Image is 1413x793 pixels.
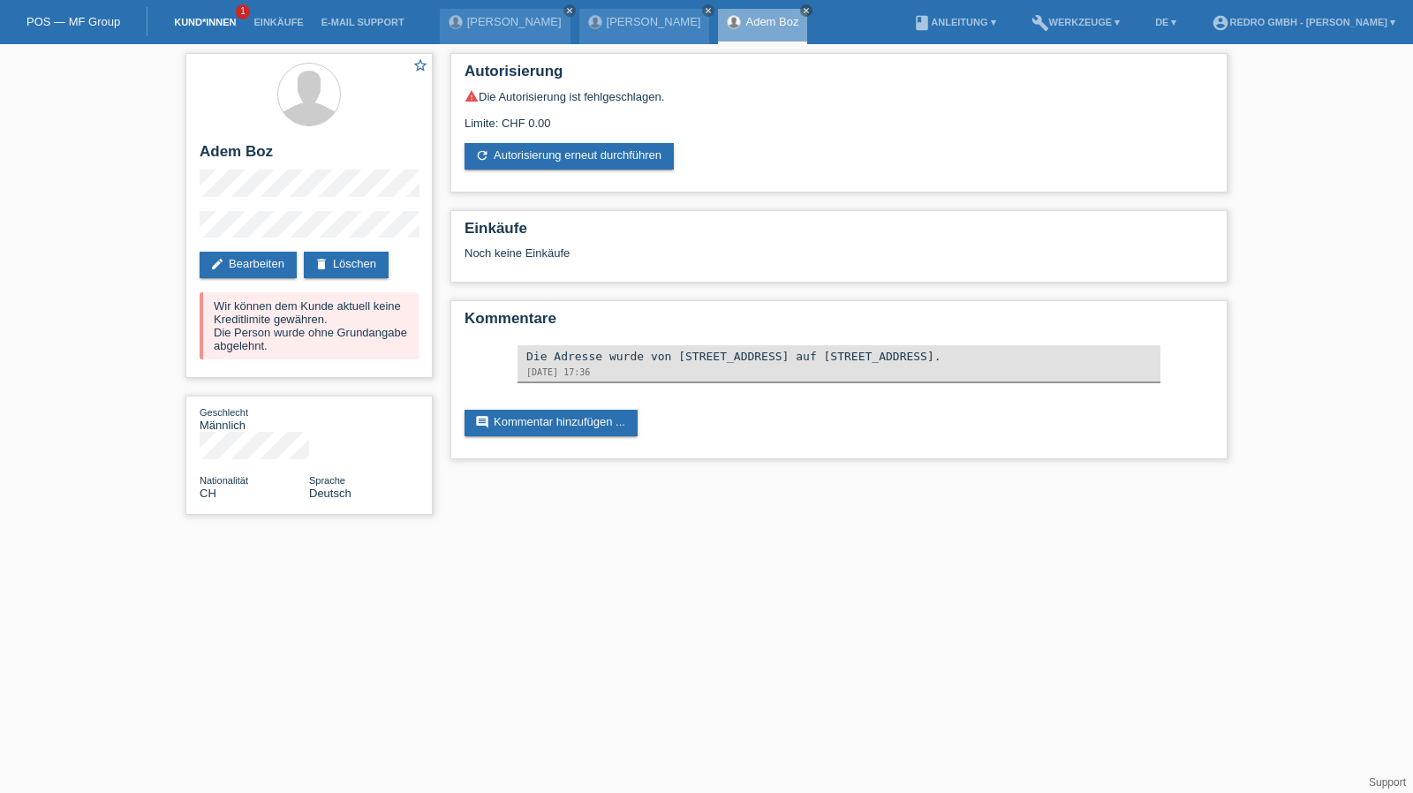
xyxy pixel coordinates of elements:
a: bookAnleitung ▾ [904,17,1004,27]
h2: Kommentare [465,310,1213,336]
a: close [563,4,576,17]
a: Kund*innen [165,17,245,27]
a: Support [1369,776,1406,789]
a: Adem Boz [745,15,798,28]
i: refresh [475,148,489,162]
i: comment [475,415,489,429]
i: account_circle [1212,14,1229,32]
a: account_circleRedro GmbH - [PERSON_NAME] ▾ [1203,17,1404,27]
i: star_border [412,57,428,73]
span: Deutsch [309,487,351,500]
a: Einkäufe [245,17,312,27]
a: close [800,4,812,17]
h2: Adem Boz [200,143,419,170]
div: Noch keine Einkäufe [465,246,1213,273]
span: Geschlecht [200,407,248,418]
a: refreshAutorisierung erneut durchführen [465,143,674,170]
div: Männlich [200,405,309,432]
a: [PERSON_NAME] [607,15,701,28]
a: POS — MF Group [26,15,120,28]
span: Schweiz [200,487,216,500]
a: star_border [412,57,428,76]
a: deleteLöschen [304,252,389,278]
span: Nationalität [200,475,248,486]
div: Die Adresse wurde von [STREET_ADDRESS] auf [STREET_ADDRESS]. [526,350,1152,363]
div: [DATE] 17:36 [526,367,1152,377]
i: edit [210,257,224,271]
a: commentKommentar hinzufügen ... [465,410,638,436]
h2: Autorisierung [465,63,1213,89]
a: E-Mail Support [313,17,413,27]
h2: Einkäufe [465,220,1213,246]
div: Die Autorisierung ist fehlgeschlagen. [465,89,1213,103]
div: Wir können dem Kunde aktuell keine Kreditlimite gewähren. Die Person wurde ohne Grundangabe abgel... [200,292,419,359]
span: 1 [236,4,250,19]
a: [PERSON_NAME] [467,15,562,28]
i: book [913,14,931,32]
i: close [704,6,713,15]
i: warning [465,89,479,103]
a: editBearbeiten [200,252,297,278]
a: close [702,4,714,17]
a: buildWerkzeuge ▾ [1023,17,1130,27]
div: Limite: CHF 0.00 [465,103,1213,130]
i: build [1031,14,1049,32]
i: delete [314,257,329,271]
i: close [802,6,811,15]
span: Sprache [309,475,345,486]
a: DE ▾ [1146,17,1185,27]
i: close [565,6,574,15]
